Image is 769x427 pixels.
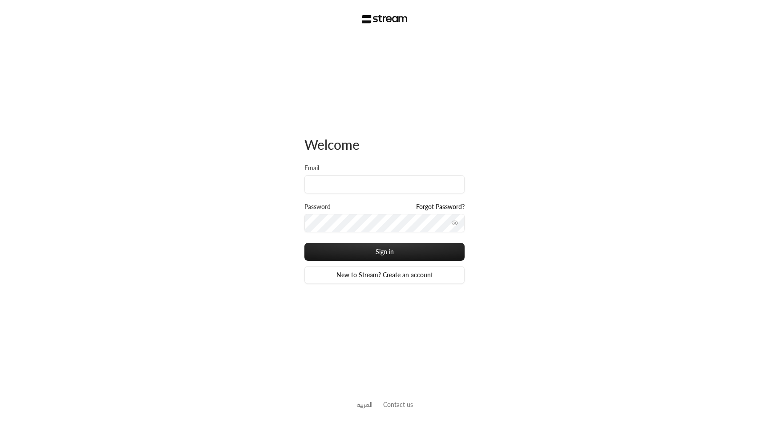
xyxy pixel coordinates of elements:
a: العربية [356,396,372,413]
label: Email [304,164,319,172]
span: Welcome [304,136,360,152]
button: Contact us [383,400,413,409]
img: Stream Logo [362,15,408,24]
button: toggle password visibility [448,216,462,230]
button: Sign in [304,243,465,261]
a: New to Stream? Create an account [304,266,465,284]
label: Password [304,202,331,211]
a: Contact us [383,401,413,408]
a: Forgot Password? [416,202,465,211]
